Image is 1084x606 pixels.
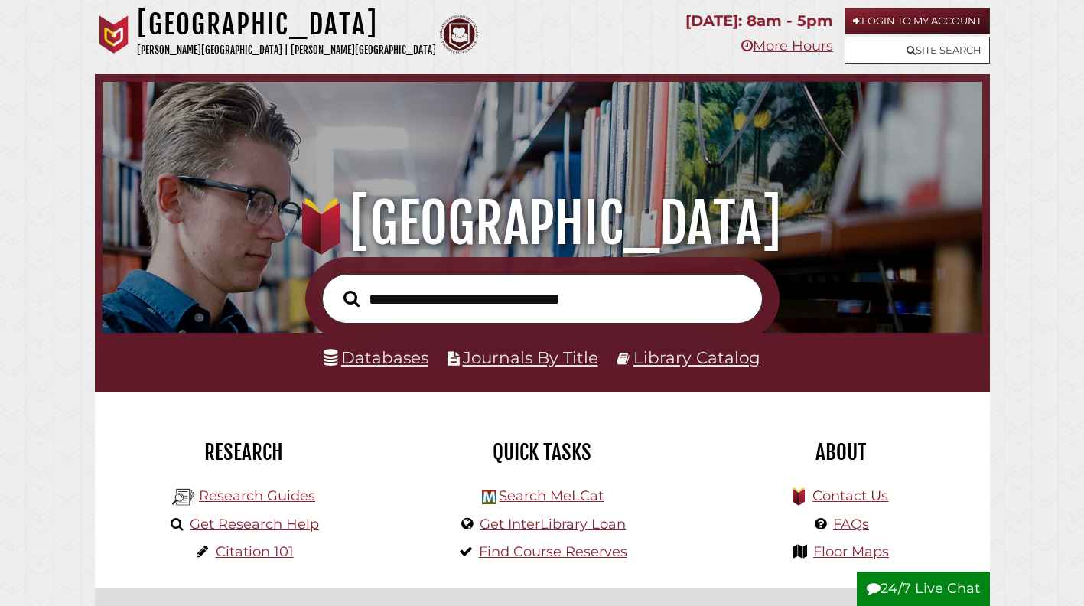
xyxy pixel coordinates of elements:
img: Hekman Library Logo [482,490,496,504]
p: [DATE]: 8am - 5pm [685,8,833,34]
img: Calvin Theological Seminary [440,15,478,54]
a: Login to My Account [845,8,990,34]
a: Get Research Help [190,516,319,533]
img: Hekman Library Logo [172,486,195,509]
a: Contact Us [812,487,888,504]
h2: Quick Tasks [405,439,680,465]
h2: Research [106,439,382,465]
h1: [GEOGRAPHIC_DATA] [137,8,436,41]
a: More Hours [741,37,833,54]
a: Databases [324,347,428,367]
h1: [GEOGRAPHIC_DATA] [119,190,966,257]
p: [PERSON_NAME][GEOGRAPHIC_DATA] | [PERSON_NAME][GEOGRAPHIC_DATA] [137,41,436,59]
a: Journals By Title [463,347,598,367]
a: Citation 101 [216,543,294,560]
a: Research Guides [199,487,315,504]
a: Site Search [845,37,990,64]
button: Search [336,286,367,311]
img: Calvin University [95,15,133,54]
h2: About [703,439,978,465]
i: Search [343,290,360,308]
a: Floor Maps [813,543,889,560]
a: Find Course Reserves [479,543,627,560]
a: Search MeLCat [499,487,604,504]
a: FAQs [833,516,869,533]
a: Library Catalog [633,347,760,367]
a: Get InterLibrary Loan [480,516,626,533]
